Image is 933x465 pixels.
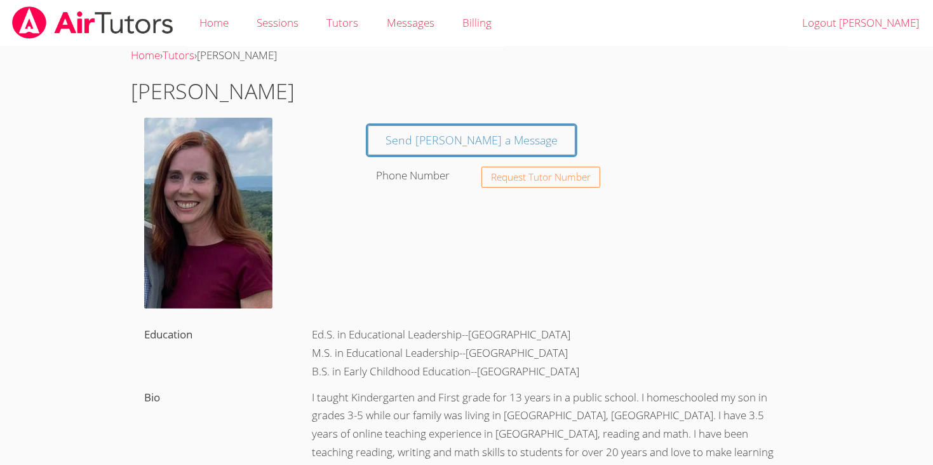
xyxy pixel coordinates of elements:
label: Education [144,327,192,342]
span: Request Tutor Number [491,172,591,182]
img: Screen%20Shot%202023-01-11%20at%202.10.50%20PM.png [144,118,272,309]
label: Bio [144,390,160,405]
a: Send [PERSON_NAME] a Message [368,125,575,155]
div: Ed.S. in Educational Leadership--[GEOGRAPHIC_DATA] M.S. in Educational Leadership--[GEOGRAPHIC_DA... [299,322,802,385]
div: › › [131,46,803,65]
a: Home [131,48,160,62]
h1: [PERSON_NAME] [131,75,803,108]
span: Messages [387,15,434,30]
img: airtutors_banner-c4298cdbf04f3fff15de1276eac7730deb9818008684d7c2e4769d2f7ddbe033.png [11,6,175,39]
span: [PERSON_NAME] [197,48,277,62]
a: Tutors [163,48,194,62]
label: Phone Number [377,168,450,183]
button: Request Tutor Number [481,167,600,188]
